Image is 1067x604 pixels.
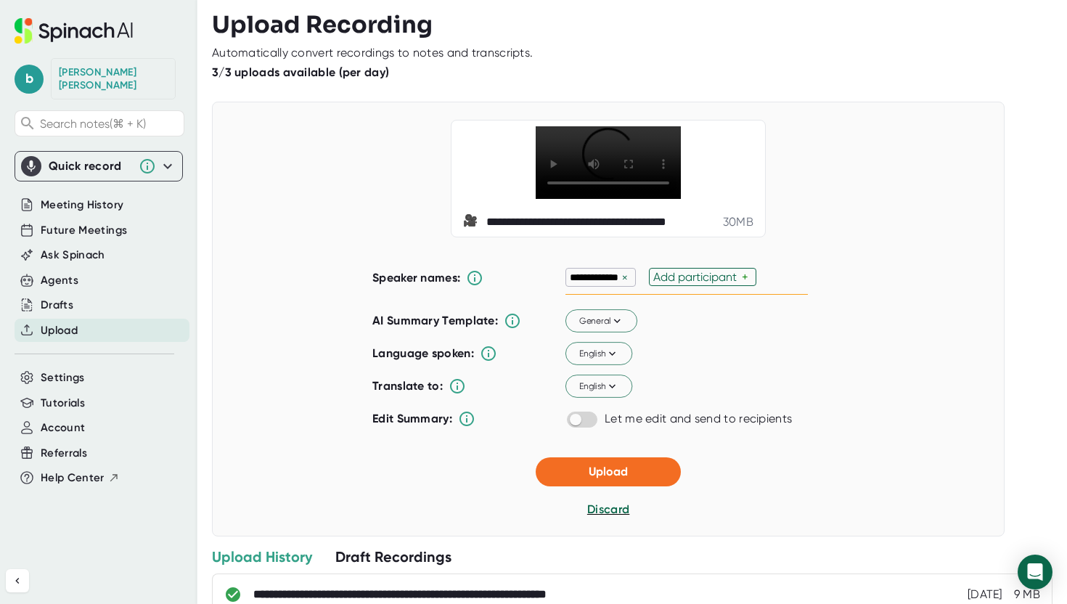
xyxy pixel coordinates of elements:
[41,272,78,289] button: Agents
[15,65,44,94] span: b
[212,65,389,79] b: 3/3 uploads available (per day)
[618,271,631,285] div: ×
[41,197,123,213] button: Meeting History
[742,270,752,284] div: +
[587,502,629,516] span: Discard
[565,375,632,399] button: English
[41,370,85,386] button: Settings
[41,420,85,436] button: Account
[212,547,312,566] div: Upload History
[536,457,681,486] button: Upload
[589,465,628,478] span: Upload
[6,569,29,592] button: Collapse sidebar
[372,314,498,328] b: AI Summary Template:
[372,346,474,360] b: Language spoken:
[59,66,168,91] div: Brian Gewirtz
[41,395,85,412] button: Tutorials
[579,380,619,393] span: English
[653,270,742,284] div: Add participant
[1018,555,1052,589] div: Open Intercom Messenger
[41,445,87,462] button: Referrals
[579,314,624,327] span: General
[21,152,176,181] div: Quick record
[605,412,792,426] div: Let me edit and send to recipients
[968,587,1002,602] div: 8/27/2025, 10:39:30 AM
[41,247,105,264] button: Ask Spinach
[41,470,105,486] span: Help Center
[41,470,120,486] button: Help Center
[463,213,481,231] span: video
[565,310,637,333] button: General
[41,322,78,339] button: Upload
[579,347,619,360] span: English
[40,117,180,131] span: Search notes (⌘ + K)
[372,412,452,425] b: Edit Summary:
[335,547,451,566] div: Draft Recordings
[49,159,131,174] div: Quick record
[41,222,127,239] button: Future Meetings
[1014,587,1040,602] div: 9 MB
[587,501,629,518] button: Discard
[212,46,533,60] div: Automatically convert recordings to notes and transcripts.
[212,11,1052,38] h3: Upload Recording
[41,297,73,314] button: Drafts
[372,271,460,285] b: Speaker names:
[723,215,753,229] div: 30 MB
[565,343,632,366] button: English
[372,379,443,393] b: Translate to:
